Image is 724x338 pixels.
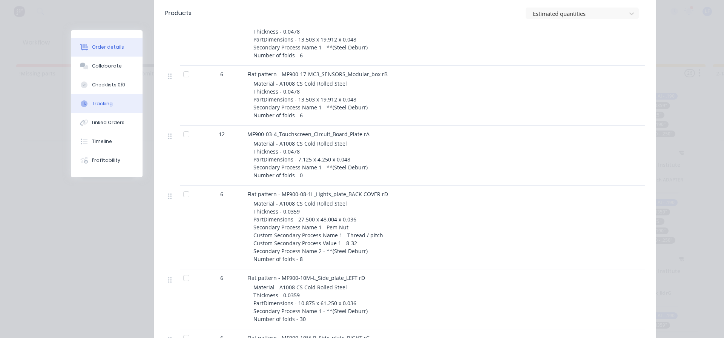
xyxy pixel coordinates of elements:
span: Material - A1008 CS Cold Rolled Steel Thickness - 0.0478 PartDimensions - 13.503 x 19.912 x 0.048... [253,20,368,59]
span: Material - A1008 CS Cold Rolled Steel Thickness - 0.0359 PartDimensions - 27.500 x 48.004 x 0.036... [253,200,383,263]
div: Linked Orders [92,119,124,126]
button: Order details [71,38,143,57]
span: 12 [219,130,225,138]
span: Material - A1008 CS Cold Rolled Steel Thickness - 0.0478 PartDimensions - 13.503 x 19.912 x 0.048... [253,80,368,119]
button: Checklists 0/0 [71,75,143,94]
span: 6 [220,274,223,282]
div: Checklists 0/0 [92,81,125,88]
span: Flat pattern - MF900-08-1L_Lights_plate_BACK COVER rD [247,191,388,198]
div: Profitability [92,157,120,164]
div: Timeline [92,138,112,145]
span: 6 [220,190,223,198]
div: Order details [92,44,124,51]
div: Products [165,9,192,18]
button: Timeline [71,132,143,151]
div: Tracking [92,100,113,107]
span: Flat pattern - MF900-17-MC3_SENSORS_Modular_box rB [247,71,388,78]
div: Collaborate [92,63,122,69]
span: Flat pattern - MF900-10M-L_Side_plate_LEFT rD [247,274,365,281]
button: Tracking [71,94,143,113]
span: 6 [220,70,223,78]
span: Material - A1008 CS Cold Rolled Steel Thickness - 0.0478 PartDimensions - 7.125 x 4.250 x 0.048 S... [253,140,368,179]
button: Profitability [71,151,143,170]
span: Material - A1008 CS Cold Rolled Steel Thickness - 0.0359 PartDimensions - 10.875 x 61.250 x 0.036... [253,284,368,323]
span: MF900-03-4_Touchscreen_Circuit_Board_Plate rA [247,131,370,138]
button: Linked Orders [71,113,143,132]
button: Collaborate [71,57,143,75]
